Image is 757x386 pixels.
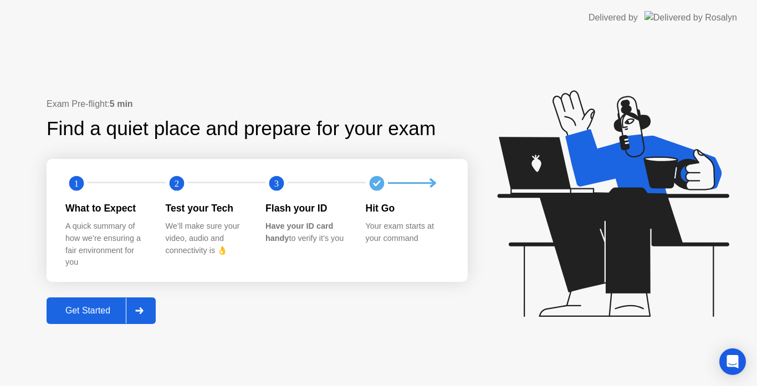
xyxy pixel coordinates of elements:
button: Get Started [47,297,156,324]
div: We’ll make sure your video, audio and connectivity is 👌 [166,220,248,256]
div: Open Intercom Messenger [719,348,746,375]
text: 1 [74,178,79,189]
div: Your exam starts at your command [366,220,448,244]
div: What to Expect [65,201,148,215]
div: Hit Go [366,201,448,215]
b: Have your ID card handy [265,222,333,243]
div: A quick summary of how we’re ensuring a fair environment for you [65,220,148,268]
text: 3 [274,178,279,189]
div: Delivered by [589,11,638,24]
div: to verify it’s you [265,220,348,244]
div: Test your Tech [166,201,248,215]
img: Delivered by Rosalyn [645,11,737,24]
div: Exam Pre-flight: [47,97,468,111]
div: Get Started [50,306,126,316]
b: 5 min [110,99,133,109]
text: 2 [174,178,178,189]
div: Flash your ID [265,201,348,215]
div: Find a quiet place and prepare for your exam [47,114,437,143]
